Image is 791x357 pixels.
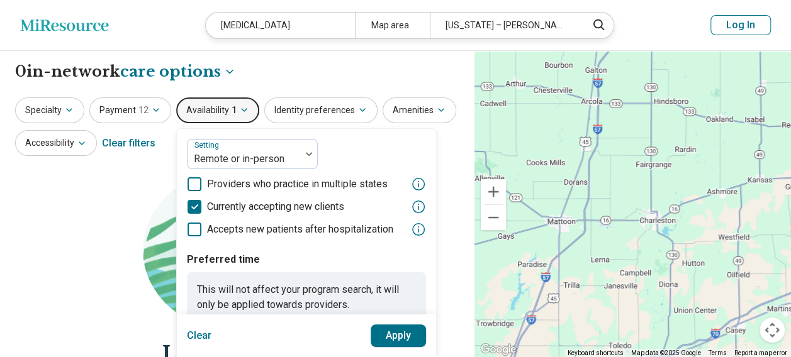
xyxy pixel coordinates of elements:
[383,97,456,123] button: Amenities
[120,61,221,82] span: care options
[207,222,393,237] span: Accepts new patients after hospitalization
[15,97,84,123] button: Specialty
[430,13,579,38] div: [US_STATE] – [PERSON_NAME]
[207,177,388,192] span: Providers who practice in multiple states
[15,61,236,82] h1: 0 in-network
[176,97,259,123] button: Availability1
[481,179,506,204] button: Zoom in
[481,205,506,230] button: Zoom out
[187,252,426,267] p: Preferred time
[187,324,212,347] button: Clear
[232,104,237,117] span: 1
[15,130,97,156] button: Accessibility
[709,349,727,356] a: Terms
[371,324,427,347] button: Apply
[206,13,355,38] div: [MEDICAL_DATA]
[760,317,785,343] button: Map camera controls
[102,128,155,158] div: Clear filters
[194,141,222,150] label: Setting
[631,349,701,356] span: Map data ©2025 Google
[207,199,344,214] span: Currently accepting new clients
[89,97,171,123] button: Payment12
[710,15,771,35] button: Log In
[138,104,149,117] span: 12
[734,349,787,356] a: Report a map error
[120,61,236,82] button: Care options
[187,272,426,322] p: This will not affect your program search, it will only be applied towards providers.
[355,13,430,38] div: Map area
[264,97,378,123] button: Identity preferences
